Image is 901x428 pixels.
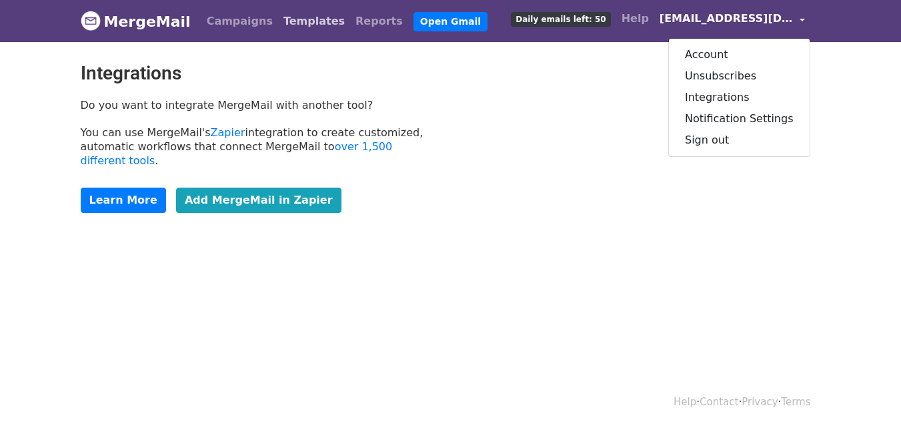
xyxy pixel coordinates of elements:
[211,126,245,139] a: Zapier
[654,5,810,37] a: [EMAIL_ADDRESS][DOMAIN_NAME]
[278,8,350,35] a: Templates
[669,130,810,151] a: Sign out
[413,12,488,31] a: Open Gmail
[669,65,810,87] a: Unsubscribes
[81,140,393,167] a: over 1,500 different tools
[81,7,191,35] a: MergeMail
[350,8,408,35] a: Reports
[669,87,810,108] a: Integrations
[668,38,810,157] div: [EMAIL_ADDRESS][DOMAIN_NAME]
[176,188,341,213] a: Add MergeMail in Zapier
[81,62,441,85] h2: Integrations
[742,396,778,408] a: Privacy
[511,12,610,27] span: Daily emails left: 50
[201,8,278,35] a: Campaigns
[81,126,441,168] p: You can use MergeMail's integration to create customized, automatic workflows that connect MergeM...
[506,5,616,32] a: Daily emails left: 50
[674,396,696,408] a: Help
[81,188,166,213] a: Learn More
[834,364,901,428] iframe: Chat Widget
[700,396,738,408] a: Contact
[81,11,101,31] img: MergeMail logo
[660,11,793,27] span: [EMAIL_ADDRESS][DOMAIN_NAME]
[781,396,810,408] a: Terms
[669,108,810,130] a: Notification Settings
[81,98,441,112] p: Do you want to integrate MergeMail with another tool?
[616,5,654,32] a: Help
[669,44,810,65] a: Account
